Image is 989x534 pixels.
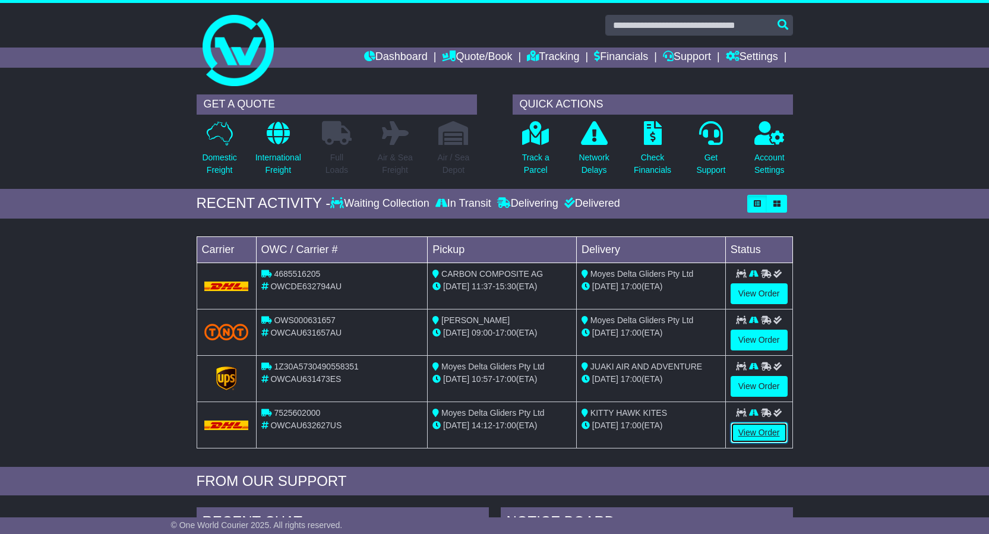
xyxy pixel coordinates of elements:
[441,408,545,418] span: Moyes Delta Gliders Pty Ltd
[696,151,725,176] p: Get Support
[432,373,571,386] div: - (ETA)
[731,283,788,304] a: View Order
[274,269,320,279] span: 4685516205
[663,48,711,68] a: Support
[582,327,721,339] div: (ETA)
[590,408,667,418] span: KITTY HAWK KITES
[204,282,249,291] img: DHL.png
[197,473,793,490] div: FROM OUR SUPPORT
[442,48,512,68] a: Quote/Book
[270,328,342,337] span: OWCAU631657AU
[621,328,642,337] span: 17:00
[197,94,477,115] div: GET A QUOTE
[592,282,618,291] span: [DATE]
[472,374,492,384] span: 10:57
[594,48,648,68] a: Financials
[441,269,543,279] span: CARBON COMPOSITE AG
[725,236,792,263] td: Status
[441,362,545,371] span: Moyes Delta Gliders Pty Ltd
[633,121,672,183] a: CheckFinancials
[443,374,469,384] span: [DATE]
[731,422,788,443] a: View Order
[432,280,571,293] div: - (ETA)
[256,236,428,263] td: OWC / Carrier #
[576,236,725,263] td: Delivery
[432,419,571,432] div: - (ETA)
[216,366,236,390] img: GetCarrierServiceLogo
[582,373,721,386] div: (ETA)
[592,421,618,430] span: [DATE]
[590,269,694,279] span: Moyes Delta Gliders Pty Ltd
[578,121,609,183] a: NetworkDelays
[255,121,302,183] a: InternationalFreight
[590,315,694,325] span: Moyes Delta Gliders Pty Ltd
[582,419,721,432] div: (ETA)
[443,328,469,337] span: [DATE]
[274,408,320,418] span: 7525602000
[204,324,249,340] img: TNT_Domestic.png
[201,121,237,183] a: DomesticFreight
[270,421,342,430] span: OWCAU632627US
[270,374,341,384] span: OWCAU631473ES
[330,197,432,210] div: Waiting Collection
[428,236,577,263] td: Pickup
[494,197,561,210] div: Delivering
[696,121,726,183] a: GetSupport
[378,151,413,176] p: Air & Sea Freight
[495,328,516,337] span: 17:00
[274,315,336,325] span: OWS000631657
[621,282,642,291] span: 17:00
[495,421,516,430] span: 17:00
[731,330,788,350] a: View Order
[202,151,236,176] p: Domestic Freight
[472,328,492,337] span: 09:00
[495,374,516,384] span: 17:00
[204,421,249,430] img: DHL.png
[495,282,516,291] span: 15:30
[441,315,510,325] span: [PERSON_NAME]
[270,282,342,291] span: OWCDE632794AU
[634,151,671,176] p: Check Financials
[592,328,618,337] span: [DATE]
[592,374,618,384] span: [DATE]
[522,151,549,176] p: Track a Parcel
[582,280,721,293] div: (ETA)
[754,151,785,176] p: Account Settings
[726,48,778,68] a: Settings
[438,151,470,176] p: Air / Sea Depot
[513,94,793,115] div: QUICK ACTIONS
[364,48,428,68] a: Dashboard
[621,421,642,430] span: 17:00
[443,421,469,430] span: [DATE]
[443,282,469,291] span: [DATE]
[579,151,609,176] p: Network Delays
[561,197,620,210] div: Delivered
[171,520,343,530] span: © One World Courier 2025. All rights reserved.
[522,121,550,183] a: Track aParcel
[197,236,256,263] td: Carrier
[274,362,358,371] span: 1Z30A5730490558351
[255,151,301,176] p: International Freight
[472,421,492,430] span: 14:12
[322,151,352,176] p: Full Loads
[590,362,702,371] span: JUAKI AIR AND ADVENTURE
[527,48,579,68] a: Tracking
[731,376,788,397] a: View Order
[197,195,331,212] div: RECENT ACTIVITY -
[621,374,642,384] span: 17:00
[432,327,571,339] div: - (ETA)
[754,121,785,183] a: AccountSettings
[472,282,492,291] span: 11:37
[432,197,494,210] div: In Transit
